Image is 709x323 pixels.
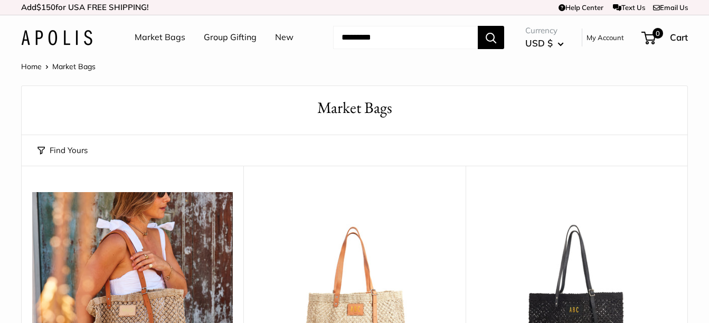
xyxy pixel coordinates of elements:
button: Search [478,26,504,49]
h1: Market Bags [37,97,672,119]
a: Market Bags [135,30,185,45]
span: Cart [670,32,688,43]
span: USD $ [525,37,553,49]
img: Apolis [21,30,92,45]
span: 0 [653,28,663,39]
span: $150 [36,2,55,12]
a: Help Center [559,3,603,12]
nav: Breadcrumb [21,60,96,73]
a: New [275,30,294,45]
a: 0 Cart [642,29,688,46]
a: Email Us [653,3,688,12]
button: USD $ [525,35,564,52]
input: Search... [333,26,478,49]
button: Find Yours [37,143,88,158]
a: My Account [587,31,624,44]
a: Text Us [613,3,645,12]
span: Market Bags [52,62,96,71]
a: Home [21,62,42,71]
a: Group Gifting [204,30,257,45]
span: Currency [525,23,564,38]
